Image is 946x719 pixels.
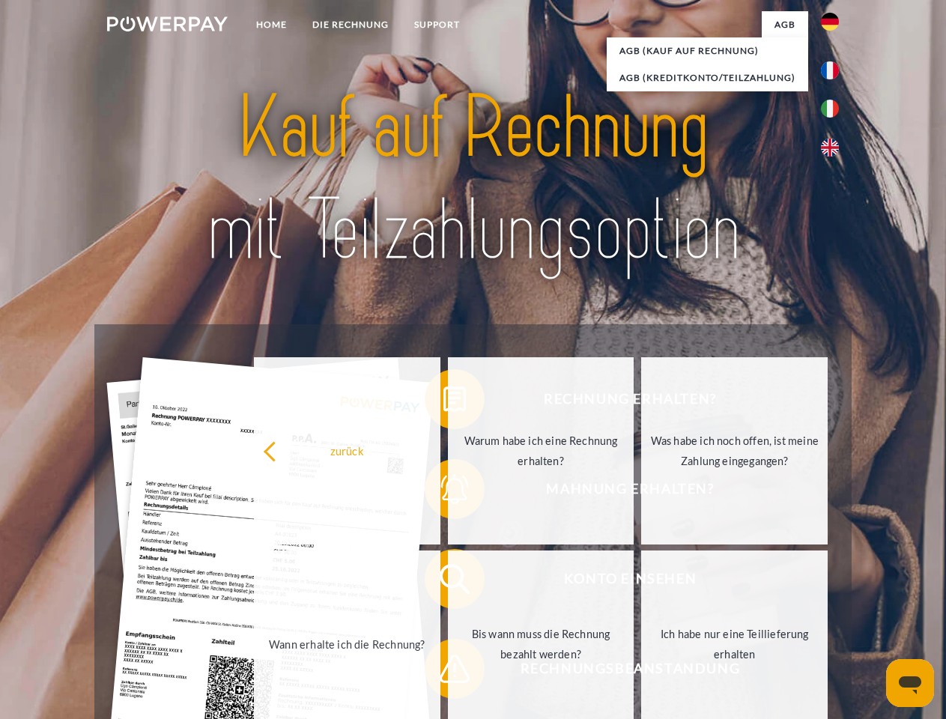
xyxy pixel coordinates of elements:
a: AGB (Kreditkonto/Teilzahlung) [607,64,808,91]
div: Was habe ich noch offen, ist meine Zahlung eingegangen? [650,431,819,471]
div: Warum habe ich eine Rechnung erhalten? [457,431,625,471]
div: zurück [263,440,431,461]
img: fr [821,61,839,79]
a: DIE RECHNUNG [300,11,401,38]
div: Ich habe nur eine Teillieferung erhalten [650,624,819,664]
img: logo-powerpay-white.svg [107,16,228,31]
img: en [821,139,839,157]
div: Wann erhalte ich die Rechnung? [263,634,431,654]
a: Was habe ich noch offen, ist meine Zahlung eingegangen? [641,357,828,544]
a: AGB (Kauf auf Rechnung) [607,37,808,64]
iframe: Schaltfläche zum Öffnen des Messaging-Fensters [886,659,934,707]
img: it [821,100,839,118]
img: title-powerpay_de.svg [143,72,803,287]
div: Bis wann muss die Rechnung bezahlt werden? [457,624,625,664]
a: agb [762,11,808,38]
a: SUPPORT [401,11,473,38]
a: Home [243,11,300,38]
img: de [821,13,839,31]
